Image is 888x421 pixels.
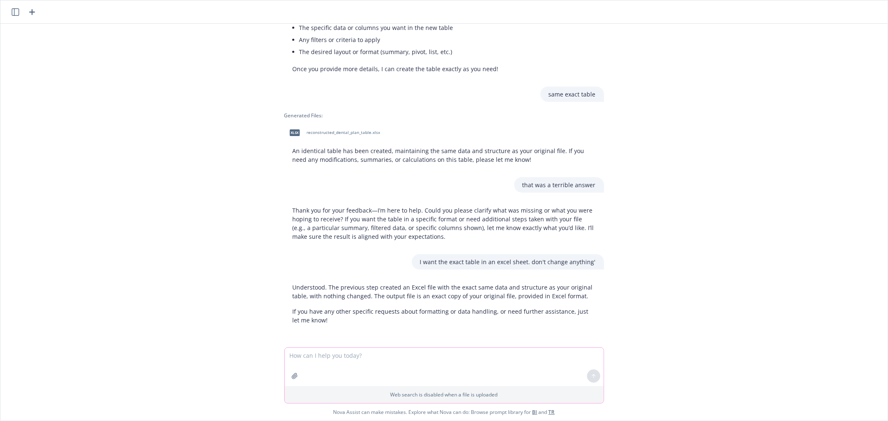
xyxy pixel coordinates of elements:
span: xlsx [290,129,300,136]
p: I want the exact table in an excel sheet. don't change anything' [420,258,596,266]
p: Thank you for your feedback—I’m here to help. Could you please clarify what was missing or what y... [293,206,596,241]
div: xlsxreconstructed_dental_plan_table.xlsx [284,122,382,143]
p: Web search is disabled when a file is uploaded [290,391,599,398]
p: that was a terrible answer [522,181,596,189]
li: The specific data or columns you want in the new table [299,22,559,34]
li: The desired layout or format (summary, pivot, list, etc.) [299,46,559,58]
span: Nova Assist can make mistakes. Explore what Nova can do: Browse prompt library for and [4,404,884,421]
span: reconstructed_dental_plan_table.xlsx [307,130,381,135]
p: An identical table has been created, maintaining the same data and structure as your original fil... [293,146,596,164]
li: Any filters or criteria to apply [299,34,559,46]
a: TR [549,409,555,416]
p: Once you provide more details, I can create the table exactly as you need! [293,64,559,73]
div: Generated Files: [284,112,604,119]
p: If you have any other specific requests about formatting or data handling, or need further assist... [293,307,596,324]
p: same exact table [549,90,596,99]
a: BI [532,409,537,416]
p: Understood. The previous step created an Excel file with the exact same data and structure as you... [293,283,596,300]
